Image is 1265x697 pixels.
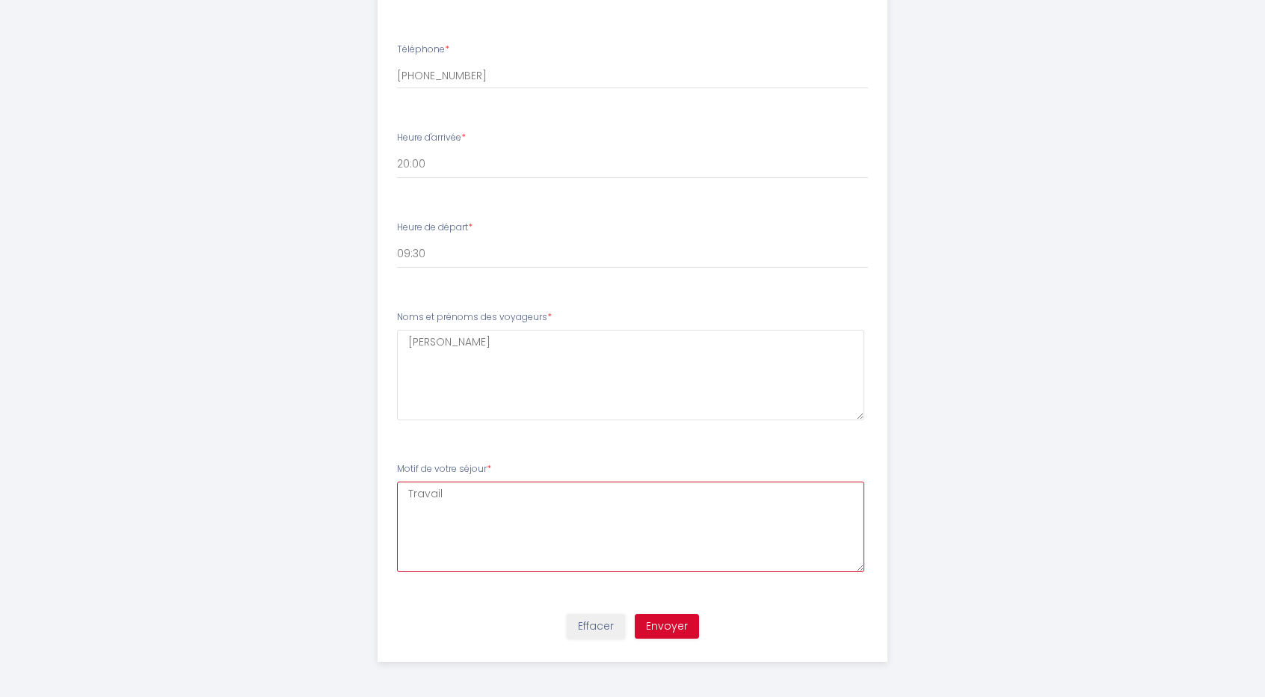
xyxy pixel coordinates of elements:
[397,131,466,145] label: Heure d'arrivée
[397,310,552,325] label: Noms et prénoms des voyageurs
[397,462,491,476] label: Motif de votre séjour
[567,614,625,639] button: Effacer
[635,614,699,639] button: Envoyer
[397,43,449,57] label: Téléphone
[397,221,473,235] label: Heure de départ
